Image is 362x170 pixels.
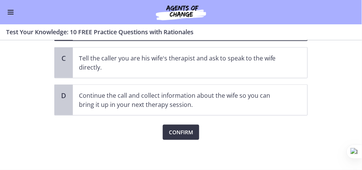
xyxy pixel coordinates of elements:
[135,3,227,21] img: Agents of Change
[6,27,347,37] h3: Test Your Knowledge: 10 FREE Practice Questions with Rationales
[79,91,286,109] p: Continue the call and collect information about the wife so you can bring it up in your next ther...
[163,125,199,140] button: Confirm
[169,128,193,137] span: Confirm
[6,8,15,17] button: Enable menu
[59,54,68,63] span: C
[59,91,68,100] span: D
[79,54,286,72] p: Tell the caller you are his wife's therapist and ask to speak to the wife directly.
